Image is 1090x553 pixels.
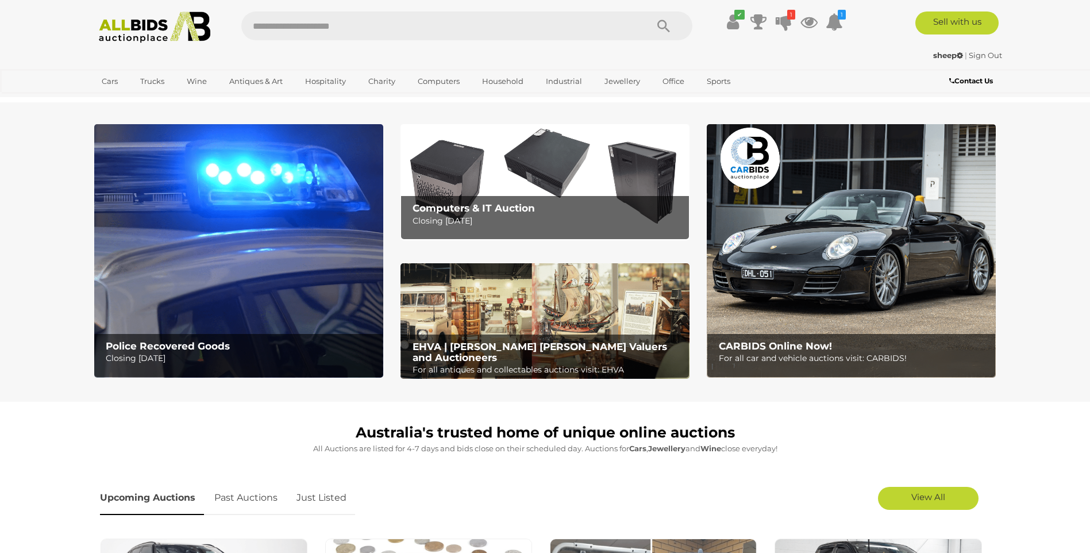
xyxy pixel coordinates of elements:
a: Trucks [133,72,172,91]
button: Search [635,11,692,40]
a: Office [655,72,692,91]
b: Contact Us [949,76,993,85]
a: Hospitality [298,72,353,91]
b: Police Recovered Goods [106,340,230,352]
a: Just Listed [288,481,355,515]
a: Upcoming Auctions [100,481,204,515]
strong: sheep [933,51,963,60]
p: Closing [DATE] [413,214,683,228]
a: Sports [699,72,738,91]
p: Closing [DATE] [106,351,376,366]
a: 1 [826,11,843,32]
strong: Wine [700,444,721,453]
img: EHVA | Evans Hastings Valuers and Auctioneers [400,263,690,379]
span: View All [911,491,945,502]
a: Sell with us [915,11,999,34]
img: Allbids.com.au [93,11,217,43]
a: Jewellery [597,72,648,91]
a: [GEOGRAPHIC_DATA] [94,91,191,110]
b: Computers & IT Auction [413,202,535,214]
b: CARBIDS Online Now! [719,340,832,352]
a: Charity [361,72,403,91]
a: Cars [94,72,125,91]
i: 1 [838,10,846,20]
a: Computers [410,72,467,91]
img: CARBIDS Online Now! [707,124,996,378]
a: sheep [933,51,965,60]
img: Police Recovered Goods [94,124,383,378]
a: Sign Out [969,51,1002,60]
a: EHVA | Evans Hastings Valuers and Auctioneers EHVA | [PERSON_NAME] [PERSON_NAME] Valuers and Auct... [400,263,690,379]
a: Past Auctions [206,481,286,515]
i: 1 [787,10,795,20]
a: Antiques & Art [222,72,290,91]
p: For all antiques and collectables auctions visit: EHVA [413,363,683,377]
a: 1 [775,11,792,32]
b: EHVA | [PERSON_NAME] [PERSON_NAME] Valuers and Auctioneers [413,341,667,363]
h1: Australia's trusted home of unique online auctions [100,425,991,441]
img: Computers & IT Auction [400,124,690,240]
p: All Auctions are listed for 4-7 days and bids close on their scheduled day. Auctions for , and cl... [100,442,991,455]
span: | [965,51,967,60]
a: Wine [179,72,214,91]
a: Household [475,72,531,91]
strong: Jewellery [648,444,685,453]
a: Computers & IT Auction Computers & IT Auction Closing [DATE] [400,124,690,240]
a: Industrial [538,72,590,91]
strong: Cars [629,444,646,453]
i: ✔ [734,10,745,20]
a: Police Recovered Goods Police Recovered Goods Closing [DATE] [94,124,383,378]
a: Contact Us [949,75,996,87]
a: ✔ [725,11,742,32]
p: For all car and vehicle auctions visit: CARBIDS! [719,351,989,366]
a: View All [878,487,979,510]
a: CARBIDS Online Now! CARBIDS Online Now! For all car and vehicle auctions visit: CARBIDS! [707,124,996,378]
